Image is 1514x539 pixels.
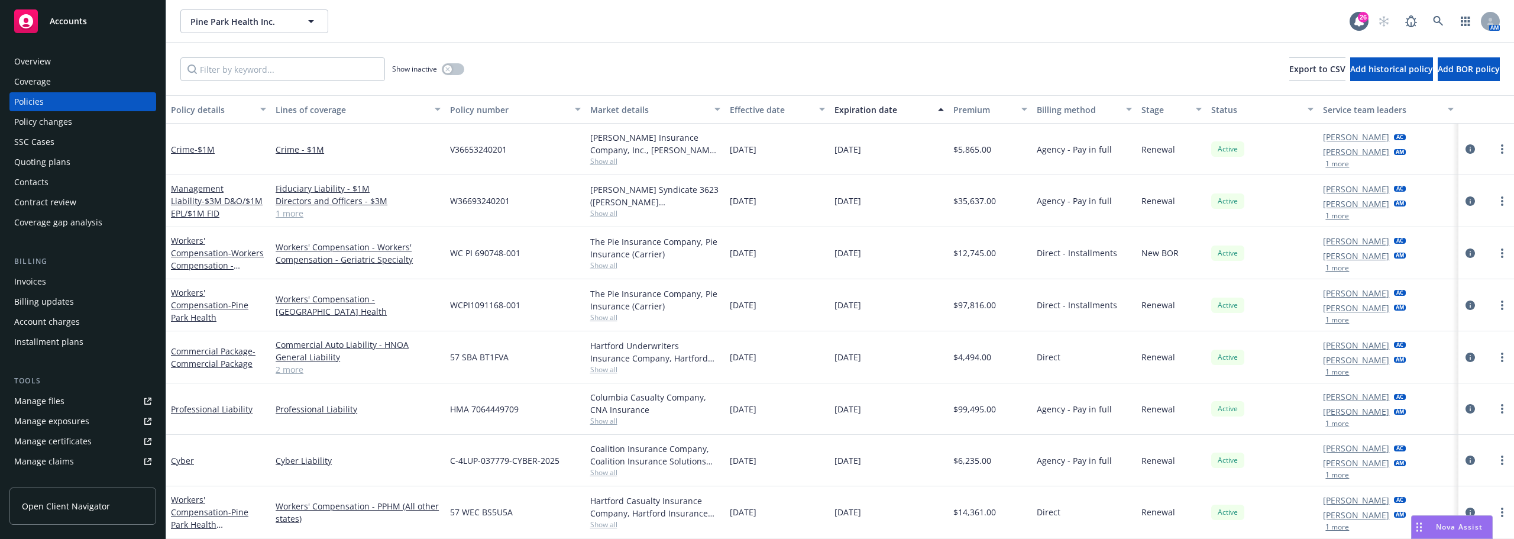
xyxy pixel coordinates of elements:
[9,52,156,71] a: Overview
[725,95,830,124] button: Effective date
[1323,198,1389,210] a: [PERSON_NAME]
[1037,195,1112,207] span: Agency - Pay in full
[276,403,441,415] a: Professional Liability
[1216,144,1240,154] span: Active
[1412,516,1426,538] div: Drag to move
[1325,524,1349,531] button: 1 more
[9,92,156,111] a: Policies
[590,312,720,322] span: Show all
[1216,404,1240,414] span: Active
[1211,104,1301,116] div: Status
[9,432,156,451] a: Manage certificates
[953,454,991,467] span: $6,235.00
[1141,299,1175,311] span: Renewal
[171,104,253,116] div: Policy details
[1037,403,1112,415] span: Agency - Pay in full
[834,143,861,156] span: [DATE]
[171,287,248,323] a: Workers' Compensation
[9,412,156,431] span: Manage exposures
[9,173,156,192] a: Contacts
[730,299,756,311] span: [DATE]
[1289,57,1345,81] button: Export to CSV
[590,183,720,208] div: [PERSON_NAME] Syndicate 3623 ([PERSON_NAME] [PERSON_NAME] Limited), [PERSON_NAME] Group
[1323,302,1389,314] a: [PERSON_NAME]
[171,195,263,219] span: - $3M D&O/$1M EPL/$1M FID
[730,247,756,259] span: [DATE]
[1438,57,1500,81] button: Add BOR policy
[14,213,102,232] div: Coverage gap analysis
[730,104,812,116] div: Effective date
[171,346,255,369] span: - Commercial Package
[1495,350,1509,364] a: more
[9,72,156,91] a: Coverage
[9,452,156,471] a: Manage claims
[9,153,156,172] a: Quoting plans
[1463,505,1477,519] a: circleInformation
[276,143,441,156] a: Crime - $1M
[1495,194,1509,208] a: more
[585,95,725,124] button: Market details
[14,432,92,451] div: Manage certificates
[953,143,991,156] span: $5,865.00
[450,247,520,259] span: WC PI 690748-001
[9,392,156,411] a: Manage files
[1323,146,1389,158] a: [PERSON_NAME]
[1495,246,1509,260] a: more
[50,17,87,26] span: Accounts
[1463,194,1477,208] a: circleInformation
[834,104,931,116] div: Expiration date
[276,241,441,266] a: Workers' Compensation - Workers' Compensation - Geriatric Specialty
[1325,264,1349,272] button: 1 more
[1323,509,1389,521] a: [PERSON_NAME]
[730,403,756,415] span: [DATE]
[1141,403,1175,415] span: Renewal
[276,182,441,195] a: Fiduciary Liability - $1M
[590,416,720,426] span: Show all
[1426,9,1450,33] a: Search
[14,193,76,212] div: Contract review
[730,351,756,363] span: [DATE]
[730,143,756,156] span: [DATE]
[276,363,441,376] a: 2 more
[171,183,263,219] a: Management Liability
[730,195,756,207] span: [DATE]
[590,391,720,416] div: Columbia Casualty Company, CNA Insurance
[392,64,437,74] span: Show inactive
[1216,455,1240,466] span: Active
[1037,299,1117,311] span: Direct - Installments
[276,351,441,363] a: General Liability
[590,443,720,467] div: Coalition Insurance Company, Coalition Insurance Solutions (Carrier)
[9,133,156,151] a: SSC Cases
[953,506,996,518] span: $14,361.00
[1323,442,1389,454] a: [PERSON_NAME]
[1495,402,1509,416] a: more
[1137,95,1206,124] button: Stage
[590,131,720,156] div: [PERSON_NAME] Insurance Company, Inc., [PERSON_NAME] Group
[953,247,996,259] span: $12,745.00
[171,235,264,296] a: Workers' Compensation
[276,293,441,318] a: Workers' Compensation - [GEOGRAPHIC_DATA] Health
[1495,142,1509,156] a: more
[276,338,441,351] a: Commercial Auto Liability - HNOA
[1141,247,1179,259] span: New BOR
[14,92,44,111] div: Policies
[276,454,441,467] a: Cyber Liability
[830,95,949,124] button: Expiration date
[14,392,64,411] div: Manage files
[271,95,445,124] button: Lines of coverage
[171,144,215,155] a: Crime
[1216,196,1240,206] span: Active
[1141,351,1175,363] span: Renewal
[1141,195,1175,207] span: Renewal
[1323,354,1389,366] a: [PERSON_NAME]
[834,299,861,311] span: [DATE]
[1032,95,1137,124] button: Billing method
[1037,104,1119,116] div: Billing method
[590,495,720,519] div: Hartford Casualty Insurance Company, Hartford Insurance Group
[834,403,861,415] span: [DATE]
[1216,300,1240,311] span: Active
[590,208,720,218] span: Show all
[1037,247,1117,259] span: Direct - Installments
[180,57,385,81] input: Filter by keyword...
[1325,317,1349,324] button: 1 more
